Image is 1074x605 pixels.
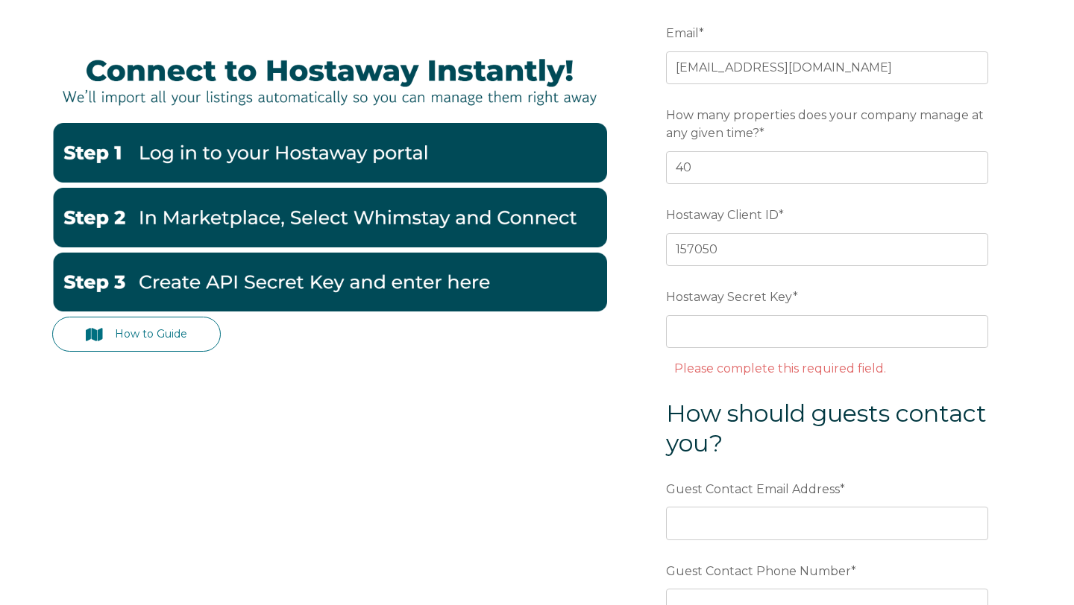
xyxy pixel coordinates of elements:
[674,361,886,376] label: Please complete this required field.
[666,104,984,145] span: How many properties does your company manage at any given time?
[666,203,779,227] span: Hostaway Client ID
[666,285,793,308] span: Hostaway Secret Key
[52,123,607,183] img: Hostaway1
[666,560,851,583] span: Guest Contact Phone Number
[666,22,699,45] span: Email
[666,478,840,501] span: Guest Contact Email Address
[52,253,607,312] img: Hostaway3-1
[52,317,221,352] a: How to Guide
[52,42,607,118] img: Hostaway Banner
[52,188,607,247] img: Hostaway2
[666,399,987,457] span: How should guests contact you?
